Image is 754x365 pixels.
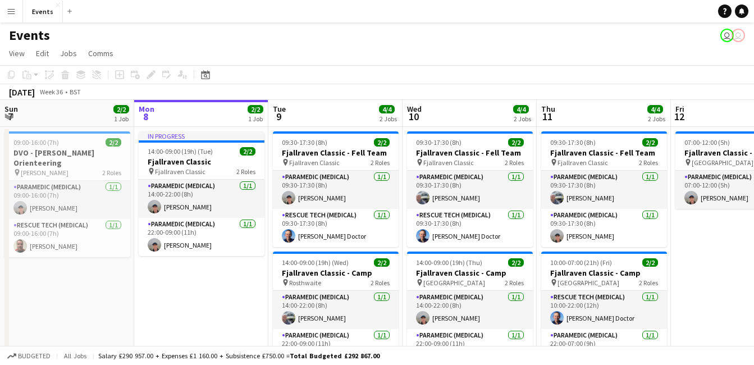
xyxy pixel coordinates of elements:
[137,110,154,123] span: 8
[13,138,59,147] span: 09:00-16:00 (7h)
[4,219,130,257] app-card-role: Rescue Tech (Medical)1/109:00-16:00 (7h)[PERSON_NAME]
[505,158,524,167] span: 2 Roles
[4,131,130,257] app-job-card: 09:00-16:00 (7h)2/2DVO - [PERSON_NAME] Orienteering [PERSON_NAME]2 RolesParamedic (Medical)1/109:...
[647,105,663,113] span: 4/4
[114,115,129,123] div: 1 Job
[675,104,684,114] span: Fri
[273,291,399,329] app-card-role: Paramedic (Medical)1/114:00-22:00 (8h)[PERSON_NAME]
[9,27,50,44] h1: Events
[62,352,89,360] span: All jobs
[642,138,658,147] span: 2/2
[6,350,52,362] button: Budgeted
[282,258,349,267] span: 14:00-09:00 (19h) (Wed)
[273,104,286,114] span: Tue
[407,104,422,114] span: Wed
[37,88,65,96] span: Week 36
[248,105,263,113] span: 2/2
[289,158,340,167] span: Fjallraven Classic
[236,167,255,176] span: 2 Roles
[541,268,667,278] h3: Fjallraven Classic - Camp
[273,148,399,158] h3: Fjallraven Classic - Fell Team
[732,29,745,42] app-user-avatar: Paul Wilmore
[540,110,555,123] span: 11
[514,115,531,123] div: 2 Jobs
[639,279,658,287] span: 2 Roles
[273,171,399,209] app-card-role: Paramedic (Medical)1/109:30-17:30 (8h)[PERSON_NAME]
[550,138,596,147] span: 09:30-17:30 (8h)
[407,131,533,247] app-job-card: 09:30-17:30 (8h)2/2Fjallraven Classic - Fell Team Fjallraven Classic2 RolesParamedic (Medical)1/1...
[148,147,213,156] span: 14:00-09:00 (19h) (Tue)
[371,158,390,167] span: 2 Roles
[692,158,753,167] span: [GEOGRAPHIC_DATA]
[508,138,524,147] span: 2/2
[648,115,665,123] div: 2 Jobs
[557,279,619,287] span: [GEOGRAPHIC_DATA]
[273,209,399,247] app-card-role: Rescue Tech (Medical)1/109:30-17:30 (8h)[PERSON_NAME] Doctor
[407,268,533,278] h3: Fjallraven Classic - Camp
[248,115,263,123] div: 1 Job
[379,105,395,113] span: 4/4
[240,147,255,156] span: 2/2
[407,148,533,158] h3: Fjallraven Classic - Fell Team
[371,279,390,287] span: 2 Roles
[642,258,658,267] span: 2/2
[407,171,533,209] app-card-role: Paramedic (Medical)1/109:30-17:30 (8h)[PERSON_NAME]
[139,218,264,256] app-card-role: Paramedic (Medical)1/122:00-09:00 (11h)[PERSON_NAME]
[557,158,608,167] span: Fjallraven Classic
[423,279,485,287] span: [GEOGRAPHIC_DATA]
[541,131,667,247] app-job-card: 09:30-17:30 (8h)2/2Fjallraven Classic - Fell Team Fjallraven Classic2 RolesParamedic (Medical)1/1...
[139,157,264,167] h3: Fjallraven Classic
[513,105,529,113] span: 4/4
[684,138,730,147] span: 07:00-12:00 (5h)
[407,209,533,247] app-card-role: Rescue Tech (Medical)1/109:30-17:30 (8h)[PERSON_NAME] Doctor
[374,138,390,147] span: 2/2
[271,110,286,123] span: 9
[4,104,18,114] span: Sun
[416,138,461,147] span: 09:30-17:30 (8h)
[4,148,130,168] h3: DVO - [PERSON_NAME] Orienteering
[21,168,68,177] span: [PERSON_NAME]
[113,105,129,113] span: 2/2
[508,258,524,267] span: 2/2
[541,104,555,114] span: Thu
[541,171,667,209] app-card-role: Paramedic (Medical)1/109:30-17:30 (8h)[PERSON_NAME]
[3,110,18,123] span: 7
[31,46,53,61] a: Edit
[139,180,264,218] app-card-role: Paramedic (Medical)1/114:00-22:00 (8h)[PERSON_NAME]
[139,131,264,256] app-job-card: In progress14:00-09:00 (19h) (Tue)2/2Fjallraven Classic Fjallraven Classic2 RolesParamedic (Medic...
[9,48,25,58] span: View
[289,279,321,287] span: Rosthwaite
[4,181,130,219] app-card-role: Paramedic (Medical)1/109:00-16:00 (7h)[PERSON_NAME]
[102,168,121,177] span: 2 Roles
[9,86,35,98] div: [DATE]
[290,352,380,360] span: Total Budgeted £292 867.00
[541,209,667,247] app-card-role: Paramedic (Medical)1/109:30-17:30 (8h)[PERSON_NAME]
[405,110,422,123] span: 10
[541,148,667,158] h3: Fjallraven Classic - Fell Team
[674,110,684,123] span: 12
[155,167,205,176] span: Fjallraven Classic
[374,258,390,267] span: 2/2
[18,352,51,360] span: Budgeted
[416,258,482,267] span: 14:00-09:00 (19h) (Thu)
[56,46,81,61] a: Jobs
[423,158,474,167] span: Fjallraven Classic
[505,279,524,287] span: 2 Roles
[70,88,81,96] div: BST
[541,291,667,329] app-card-role: Rescue Tech (Medical)1/110:00-22:00 (12h)[PERSON_NAME] Doctor
[639,158,658,167] span: 2 Roles
[273,131,399,247] app-job-card: 09:30-17:30 (8h)2/2Fjallraven Classic - Fell Team Fjallraven Classic2 RolesParamedic (Medical)1/1...
[106,138,121,147] span: 2/2
[407,291,533,329] app-card-role: Paramedic (Medical)1/114:00-22:00 (8h)[PERSON_NAME]
[36,48,49,58] span: Edit
[139,131,264,140] div: In progress
[380,115,397,123] div: 2 Jobs
[23,1,63,22] button: Events
[4,46,29,61] a: View
[88,48,113,58] span: Comms
[60,48,77,58] span: Jobs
